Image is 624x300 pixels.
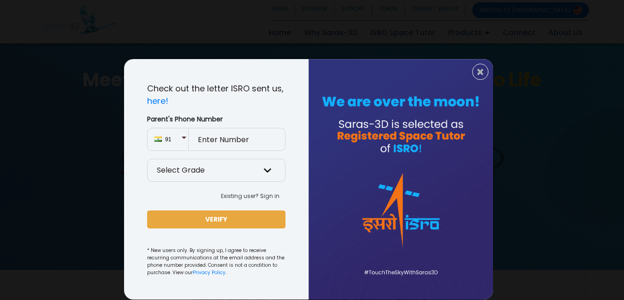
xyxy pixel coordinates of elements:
[189,128,285,151] input: Enter Number
[147,95,168,107] a: here!
[476,66,484,78] span: ×
[472,64,488,80] button: Close
[193,269,226,276] a: Privacy Policy
[147,210,285,228] button: VERIFY
[147,114,285,124] label: Parent's Phone Number
[147,82,285,107] p: Check out the letter ISRO sent us,
[147,247,285,276] small: * New users only. By signing up, I agree to receive recurring communications at the email address...
[215,189,285,203] button: Existing user? Sign in
[165,135,181,144] span: 91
